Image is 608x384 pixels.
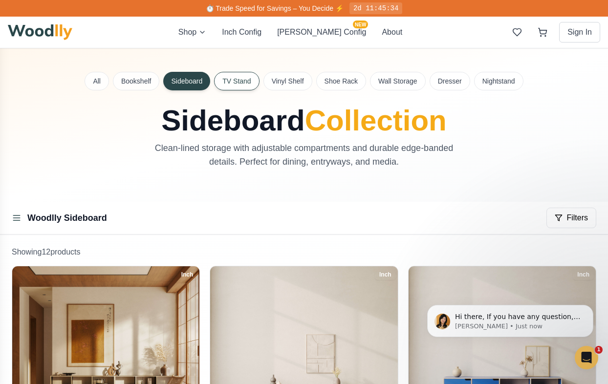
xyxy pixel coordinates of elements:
[222,26,261,38] button: Inch Config
[277,26,366,38] button: [PERSON_NAME] ConfigNEW
[349,2,402,14] div: 2d 11:45:34
[206,4,344,12] span: ⏱️ Trade Speed for Savings – You Decide ⚡
[8,24,72,40] img: Woodlly
[413,284,608,358] iframe: Intercom notifications message
[12,246,596,258] p: Showing 12 product s
[566,212,588,224] span: Filters
[575,346,598,369] iframe: Intercom live chat
[140,141,468,169] p: Clean-lined storage with adjustable compartments and durable edge-banded details. Perfect for din...
[559,22,600,43] button: Sign In
[382,26,402,38] button: About
[177,269,198,280] div: Inch
[595,346,603,354] span: 1
[375,269,396,280] div: Inch
[573,269,594,280] div: Inch
[85,106,523,135] h1: Sideboard
[163,72,210,90] button: Sideboard
[316,72,366,90] button: Shoe Rack
[353,21,368,28] span: NEW
[370,72,426,90] button: Wall Storage
[474,72,523,90] button: Nightstand
[305,104,447,137] span: Collection
[27,213,107,223] a: Woodlly Sideboard
[178,26,206,38] button: Shop
[546,208,596,228] button: Filters
[113,72,159,90] button: Bookshelf
[430,72,470,90] button: Dresser
[85,72,109,90] button: All
[263,72,312,90] button: Vinyl Shelf
[214,72,259,90] button: TV Stand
